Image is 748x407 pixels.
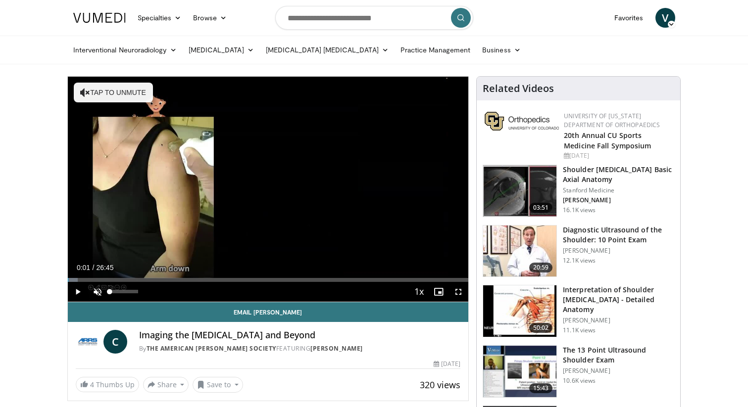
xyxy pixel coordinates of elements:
div: [DATE] [564,151,672,160]
button: Play [68,282,88,302]
a: 03:51 Shoulder [MEDICAL_DATA] Basic Axial Anatomy Stanford Medicine [PERSON_NAME] 16.1K views [483,165,674,217]
h3: The 13 Point Ultrasound Shoulder Exam [563,345,674,365]
span: 26:45 [96,264,113,271]
button: Playback Rate [409,282,429,302]
div: [DATE] [434,360,460,368]
img: VuMedi Logo [73,13,126,23]
h3: Interpretation of Shoulder [MEDICAL_DATA] - Detailed Anatomy [563,285,674,315]
button: Save to [193,377,243,393]
video-js: Video Player [68,77,469,302]
a: Browse [187,8,233,28]
p: 11.1K views [563,326,596,334]
span: 03:51 [529,203,553,213]
a: 15:43 The 13 Point Ultrasound Shoulder Exam [PERSON_NAME] 10.6K views [483,345,674,398]
p: Stanford Medicine [563,186,674,194]
button: Enable picture-in-picture mode [429,282,449,302]
span: 0:01 [77,264,90,271]
img: The American Roentgen Ray Society [76,330,100,354]
p: 12.1K views [563,257,596,265]
p: [PERSON_NAME] [563,367,674,375]
h4: Imaging the [MEDICAL_DATA] and Beyond [139,330,461,341]
img: 2e2aae31-c28f-4877-acf1-fe75dd611276.150x105_q85_crop-smart_upscale.jpg [483,226,556,277]
p: [PERSON_NAME] [563,196,674,204]
a: 50:02 Interpretation of Shoulder [MEDICAL_DATA] - Detailed Anatomy [PERSON_NAME] 11.1K views [483,285,674,337]
button: Fullscreen [449,282,468,302]
div: Progress Bar [68,278,469,282]
a: University of [US_STATE] Department of Orthopaedics [564,112,660,129]
a: Business [476,40,527,60]
span: 15:43 [529,383,553,393]
span: 50:02 [529,323,553,333]
a: Practice Management [395,40,476,60]
img: 843da3bf-65ba-4ef1-b378-e6073ff3724a.150x105_q85_crop-smart_upscale.jpg [483,165,556,217]
a: [MEDICAL_DATA] [MEDICAL_DATA] [260,40,395,60]
a: C [103,330,127,354]
h4: Related Videos [483,83,554,94]
img: b344877d-e8e2-41e4-9927-e77118ec7d9d.150x105_q85_crop-smart_upscale.jpg [483,285,556,337]
a: 20:59 Diagnostic Ultrasound of the Shoulder: 10 Point Exam [PERSON_NAME] 12.1K views [483,225,674,277]
p: 10.6K views [563,377,596,385]
a: Favorites [608,8,649,28]
span: 20:59 [529,263,553,272]
a: Specialties [132,8,188,28]
div: Volume Level [110,290,138,293]
a: 4 Thumbs Up [76,377,139,392]
h3: Diagnostic Ultrasound of the Shoulder: 10 Point Exam [563,225,674,245]
span: 320 views [420,379,460,391]
a: Interventional Neuroradiology [67,40,183,60]
button: Tap to unmute [74,83,153,102]
img: 7b323ec8-d3a2-4ab0-9251-f78bf6f4eb32.150x105_q85_crop-smart_upscale.jpg [483,346,556,397]
span: 4 [90,380,94,389]
p: [PERSON_NAME] [563,317,674,324]
img: 355603a8-37da-49b6-856f-e00d7e9307d3.png.150x105_q85_autocrop_double_scale_upscale_version-0.2.png [485,112,559,131]
a: Email [PERSON_NAME] [68,302,469,322]
a: The American [PERSON_NAME] Society [147,344,276,353]
h3: Shoulder [MEDICAL_DATA] Basic Axial Anatomy [563,165,674,184]
a: [MEDICAL_DATA] [183,40,260,60]
a: V [655,8,675,28]
a: 20th Annual CU Sports Medicine Fall Symposium [564,131,651,150]
button: Unmute [88,282,107,302]
button: Share [143,377,189,393]
p: [PERSON_NAME] [563,247,674,255]
input: Search topics, interventions [275,6,473,30]
a: [PERSON_NAME] [310,344,363,353]
p: 16.1K views [563,206,596,214]
span: / [93,264,95,271]
div: By FEATURING [139,344,461,353]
